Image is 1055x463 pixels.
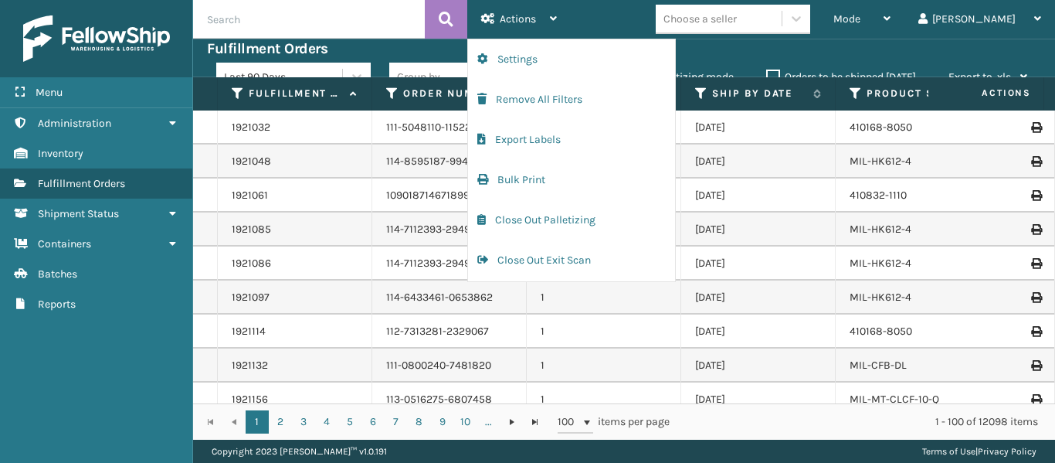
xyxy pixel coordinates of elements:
[224,69,344,85] div: Last 90 Days
[372,145,527,179] td: 114-8595187-9940234
[397,69,440,85] div: Group by
[850,325,912,338] a: 410168-8050
[372,213,527,247] td: 114-7112393-2949800
[948,70,1011,83] span: Export to .xls
[38,147,83,160] span: Inventory
[372,179,527,213] td: 109018714671899
[468,39,675,80] button: Settings
[468,160,675,200] button: Bulk Print
[500,410,524,434] a: Go to the next page
[1031,292,1040,303] i: Print Label
[850,155,911,168] a: MIL-HK612-4
[468,240,675,281] button: Close Out Exit Scan
[431,410,454,434] a: 9
[850,393,939,406] a: MIL-MT-CLCF-10-Q
[454,410,477,434] a: 10
[850,121,912,134] a: 410168-8050
[681,213,836,247] td: [DATE]
[850,291,911,304] a: MIL-HK612-4
[527,281,681,315] td: 1
[403,87,497,100] label: Order Number
[372,281,527,315] td: 114-6433461-0653862
[1031,360,1040,371] i: Print Label
[232,358,268,373] a: 1921132
[372,315,527,349] td: 112-7313281-2329067
[232,392,268,407] a: 1921156
[38,267,77,281] span: Batches
[372,383,527,417] td: 113-0516275-6807458
[833,12,860,26] span: Mode
[527,383,681,417] td: 1
[1031,394,1040,405] i: Print Label
[468,200,675,240] button: Close Out Palletizing
[372,111,527,145] td: 111-5048110-1152211
[38,207,119,220] span: Shipment Status
[269,410,292,434] a: 2
[232,222,271,237] a: 1921085
[385,410,408,434] a: 7
[246,410,269,434] a: 1
[867,87,960,100] label: Product SKU
[232,290,270,305] a: 1921097
[681,281,836,315] td: [DATE]
[558,414,581,430] span: 100
[212,440,387,463] p: Copyright 2023 [PERSON_NAME]™ v 1.0.191
[558,410,670,434] span: items per page
[922,440,1036,463] div: |
[468,120,675,160] button: Export Labels
[338,410,361,434] a: 5
[527,349,681,383] td: 1
[38,298,76,311] span: Reports
[315,410,338,434] a: 4
[249,87,342,100] label: Fulfillment Order Id
[372,349,527,383] td: 111-0800240-7481820
[663,11,737,27] div: Choose a seller
[681,179,836,213] td: [DATE]
[23,15,170,62] img: logo
[850,257,911,270] a: MIL-HK612-4
[232,188,268,203] a: 1921061
[1031,190,1040,201] i: Print Label
[292,410,315,434] a: 3
[408,410,431,434] a: 8
[850,189,907,202] a: 410832-1110
[850,359,907,372] a: MIL-CFB-DL
[524,410,547,434] a: Go to the last page
[712,87,806,100] label: Ship By Date
[691,414,1038,430] div: 1 - 100 of 12098 items
[978,446,1036,457] a: Privacy Policy
[207,39,327,58] h3: Fulfillment Orders
[232,324,266,339] a: 1921114
[1031,326,1040,337] i: Print Label
[681,315,836,349] td: [DATE]
[38,237,91,250] span: Containers
[36,86,63,99] span: Menu
[1031,224,1040,235] i: Print Label
[681,145,836,179] td: [DATE]
[681,247,836,281] td: [DATE]
[529,416,541,428] span: Go to the last page
[1031,122,1040,133] i: Print Label
[681,111,836,145] td: [DATE]
[232,256,271,271] a: 1921086
[232,154,271,169] a: 1921048
[1031,258,1040,269] i: Print Label
[477,410,500,434] a: ...
[922,446,975,457] a: Terms of Use
[527,315,681,349] td: 1
[681,349,836,383] td: [DATE]
[361,410,385,434] a: 6
[38,117,111,130] span: Administration
[766,70,916,83] label: Orders to be shipped [DATE]
[1031,156,1040,167] i: Print Label
[500,12,536,26] span: Actions
[468,80,675,120] button: Remove All Filters
[372,247,527,281] td: 114-7112393-2949800
[681,383,836,417] td: [DATE]
[232,120,270,135] a: 1921032
[506,416,518,428] span: Go to the next page
[850,223,911,236] a: MIL-HK612-4
[38,177,125,190] span: Fulfillment Orders
[933,80,1040,106] span: Actions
